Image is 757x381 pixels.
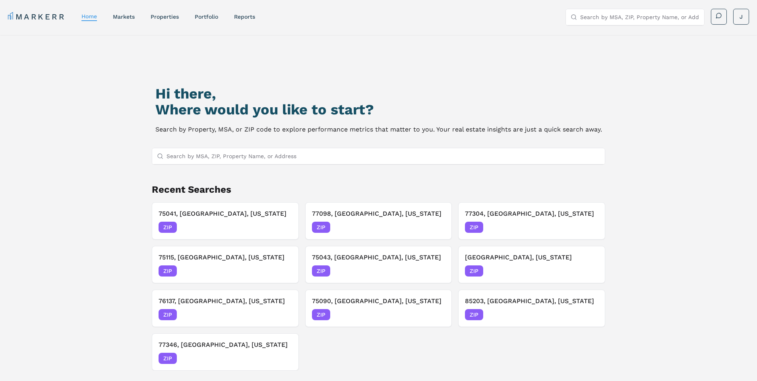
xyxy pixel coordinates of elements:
[151,14,179,20] a: properties
[458,290,605,327] button: 85203, [GEOGRAPHIC_DATA], [US_STATE]ZIP[DATE]
[427,223,445,231] span: [DATE]
[155,86,602,102] h1: Hi there,
[427,267,445,275] span: [DATE]
[152,246,299,283] button: 75115, [GEOGRAPHIC_DATA], [US_STATE]ZIP[DATE]
[167,148,600,164] input: Search by MSA, ZIP, Property Name, or Address
[152,202,299,240] button: 75041, [GEOGRAPHIC_DATA], [US_STATE]ZIP[DATE]
[195,14,218,20] a: Portfolio
[465,222,483,233] span: ZIP
[274,311,292,319] span: [DATE]
[159,340,292,350] h3: 77346, [GEOGRAPHIC_DATA], [US_STATE]
[312,265,330,277] span: ZIP
[155,124,602,135] p: Search by Property, MSA, or ZIP code to explore performance metrics that matter to you. Your real...
[312,296,445,306] h3: 75090, [GEOGRAPHIC_DATA], [US_STATE]
[113,14,135,20] a: markets
[458,246,605,283] button: [GEOGRAPHIC_DATA], [US_STATE]ZIP[DATE]
[155,102,602,118] h2: Where would you like to start?
[733,9,749,25] button: J
[159,222,177,233] span: ZIP
[81,13,97,19] a: home
[274,267,292,275] span: [DATE]
[274,354,292,362] span: [DATE]
[312,222,330,233] span: ZIP
[152,290,299,327] button: 76137, [GEOGRAPHIC_DATA], [US_STATE]ZIP[DATE]
[312,309,330,320] span: ZIP
[152,183,606,196] h2: Recent Searches
[159,309,177,320] span: ZIP
[159,253,292,262] h3: 75115, [GEOGRAPHIC_DATA], [US_STATE]
[305,290,452,327] button: 75090, [GEOGRAPHIC_DATA], [US_STATE]ZIP[DATE]
[581,267,598,275] span: [DATE]
[159,265,177,277] span: ZIP
[234,14,255,20] a: reports
[152,333,299,371] button: 77346, [GEOGRAPHIC_DATA], [US_STATE]ZIP[DATE]
[581,311,598,319] span: [DATE]
[159,296,292,306] h3: 76137, [GEOGRAPHIC_DATA], [US_STATE]
[465,265,483,277] span: ZIP
[465,309,483,320] span: ZIP
[274,223,292,231] span: [DATE]
[312,209,445,219] h3: 77098, [GEOGRAPHIC_DATA], [US_STATE]
[465,296,598,306] h3: 85203, [GEOGRAPHIC_DATA], [US_STATE]
[465,253,598,262] h3: [GEOGRAPHIC_DATA], [US_STATE]
[427,311,445,319] span: [DATE]
[305,202,452,240] button: 77098, [GEOGRAPHIC_DATA], [US_STATE]ZIP[DATE]
[159,209,292,219] h3: 75041, [GEOGRAPHIC_DATA], [US_STATE]
[581,223,598,231] span: [DATE]
[8,11,66,22] a: MARKERR
[159,353,177,364] span: ZIP
[580,9,699,25] input: Search by MSA, ZIP, Property Name, or Address
[305,246,452,283] button: 75043, [GEOGRAPHIC_DATA], [US_STATE]ZIP[DATE]
[458,202,605,240] button: 77304, [GEOGRAPHIC_DATA], [US_STATE]ZIP[DATE]
[465,209,598,219] h3: 77304, [GEOGRAPHIC_DATA], [US_STATE]
[740,13,743,21] span: J
[312,253,445,262] h3: 75043, [GEOGRAPHIC_DATA], [US_STATE]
